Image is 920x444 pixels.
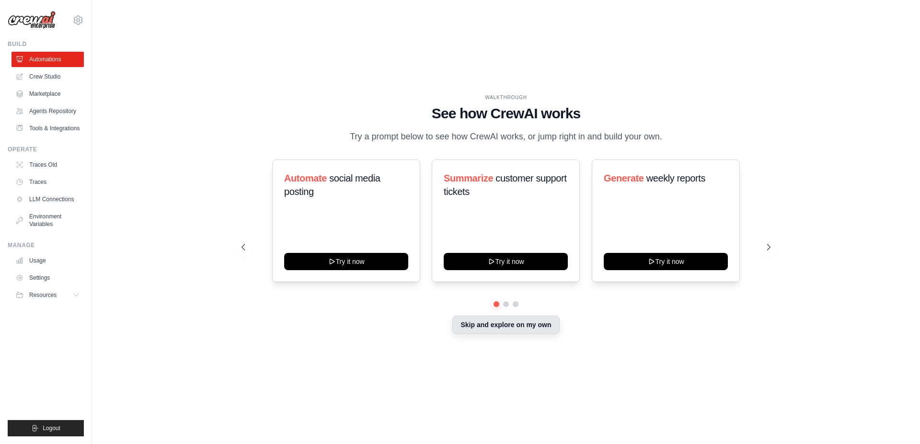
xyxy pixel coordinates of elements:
div: Operate [8,146,84,153]
img: Logo [8,11,56,29]
a: Environment Variables [11,209,84,232]
button: Resources [11,287,84,303]
span: Summarize [444,173,493,183]
button: Try it now [284,253,408,270]
a: Automations [11,52,84,67]
span: social media posting [284,173,380,197]
span: Logout [43,424,60,432]
a: Agents Repository [11,103,84,119]
span: weekly reports [646,173,705,183]
div: WALKTHROUGH [241,94,770,101]
a: Traces [11,174,84,190]
a: Tools & Integrations [11,121,84,136]
button: Logout [8,420,84,436]
div: Build [8,40,84,48]
a: Marketplace [11,86,84,102]
button: Try it now [604,253,728,270]
button: Try it now [444,253,568,270]
div: Manage [8,241,84,249]
a: LLM Connections [11,192,84,207]
a: Traces Old [11,157,84,172]
h1: See how CrewAI works [241,105,770,122]
span: Automate [284,173,327,183]
span: Generate [604,173,644,183]
span: customer support tickets [444,173,566,197]
a: Settings [11,270,84,285]
button: Skip and explore on my own [452,316,559,334]
span: Resources [29,291,57,299]
iframe: Chat Widget [872,398,920,444]
p: Try a prompt below to see how CrewAI works, or jump right in and build your own. [345,130,667,144]
a: Crew Studio [11,69,84,84]
a: Usage [11,253,84,268]
div: Chatt-widget [872,398,920,444]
